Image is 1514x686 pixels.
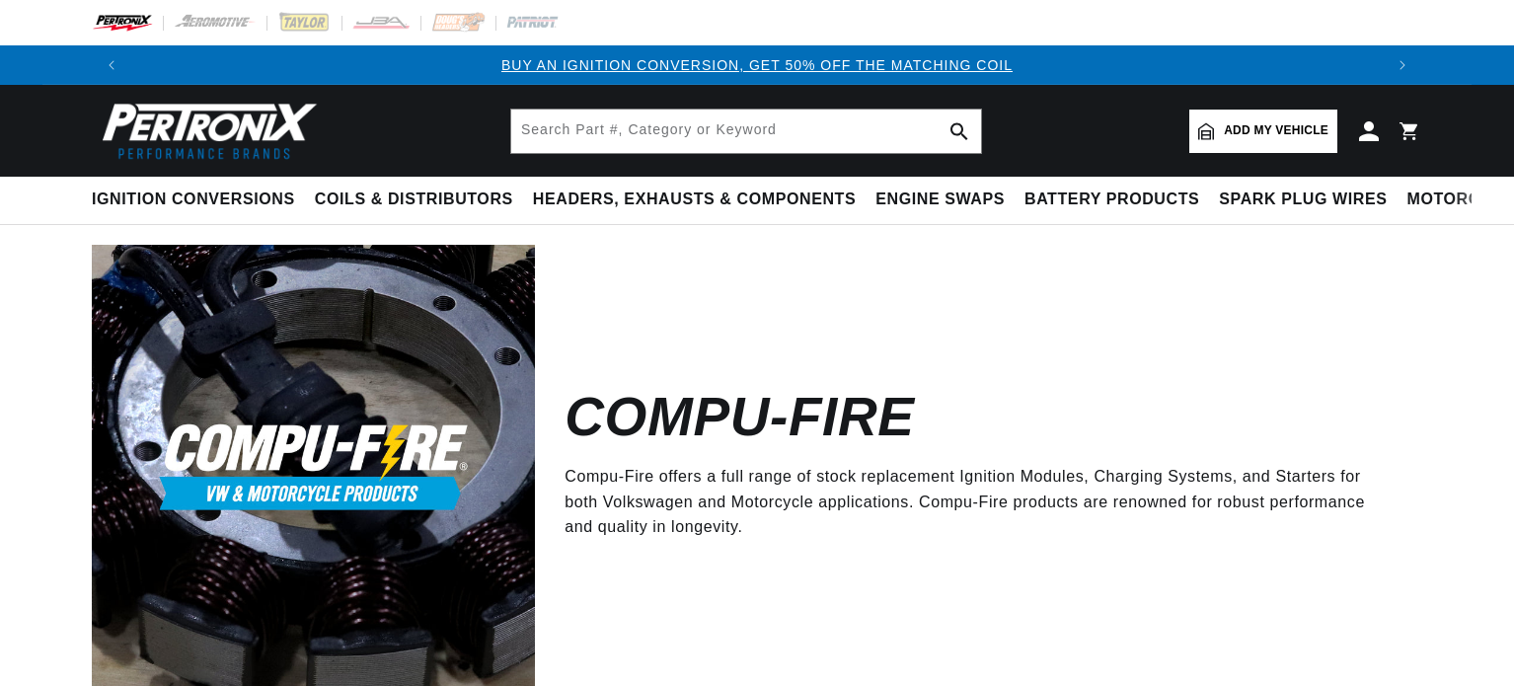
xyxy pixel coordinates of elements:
[1024,190,1199,210] span: Battery Products
[92,45,131,85] button: Translation missing: en.sections.announcements.previous_announcement
[42,45,1472,85] slideshow-component: Translation missing: en.sections.announcements.announcement_bar
[315,190,513,210] span: Coils & Distributors
[92,97,319,165] img: Pertronix
[92,190,295,210] span: Ignition Conversions
[1209,177,1397,223] summary: Spark Plug Wires
[1224,121,1328,140] span: Add my vehicle
[938,110,981,153] button: search button
[523,177,866,223] summary: Headers, Exhausts & Components
[1015,177,1209,223] summary: Battery Products
[131,54,1383,76] div: Announcement
[501,57,1013,73] a: BUY AN IGNITION CONVERSION, GET 50% OFF THE MATCHING COIL
[1189,110,1337,153] a: Add my vehicle
[1219,190,1387,210] span: Spark Plug Wires
[511,110,981,153] input: Search Part #, Category or Keyword
[305,177,523,223] summary: Coils & Distributors
[1383,45,1422,85] button: Translation missing: en.sections.announcements.next_announcement
[533,190,856,210] span: Headers, Exhausts & Components
[565,464,1393,540] p: Compu-Fire offers a full range of stock replacement Ignition Modules, Charging Systems, and Start...
[565,394,914,440] h2: Compu-Fire
[92,177,305,223] summary: Ignition Conversions
[131,54,1383,76] div: 1 of 3
[866,177,1015,223] summary: Engine Swaps
[875,190,1005,210] span: Engine Swaps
